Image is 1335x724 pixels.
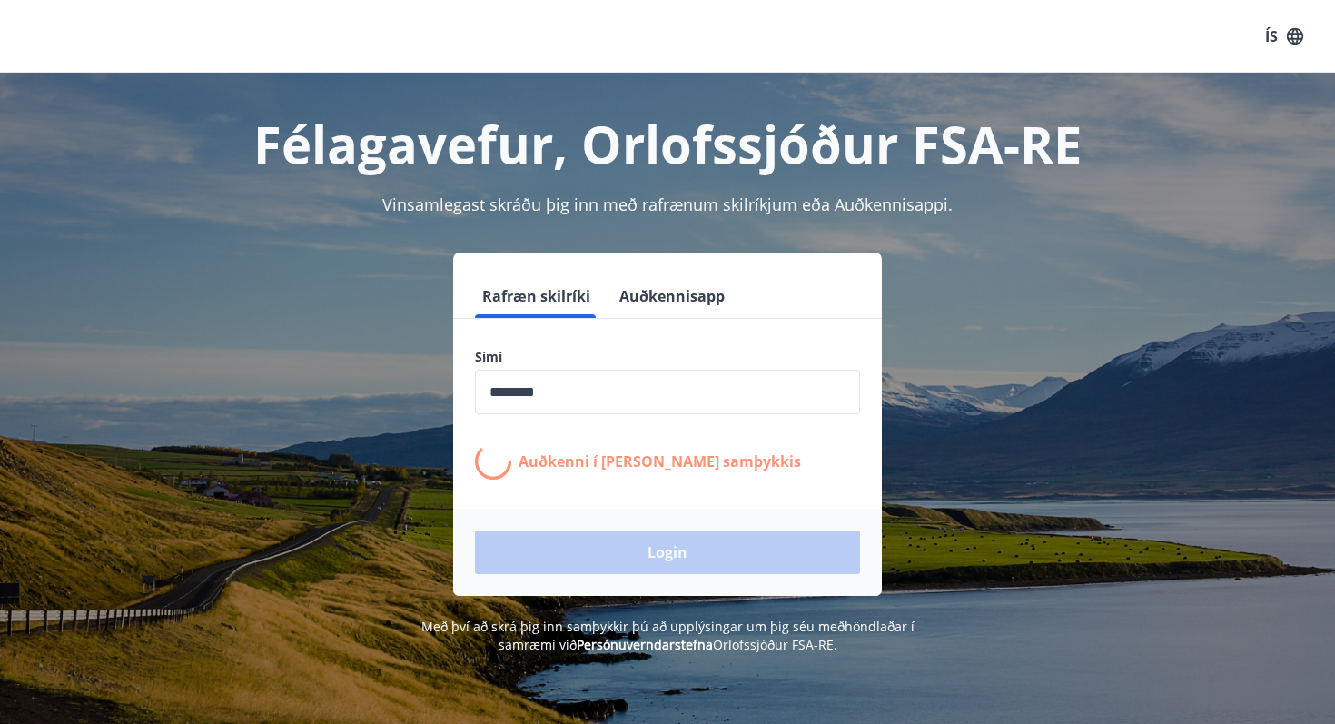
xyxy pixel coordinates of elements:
[421,618,915,653] span: Með því að skrá þig inn samþykkir þú að upplýsingar um þig séu meðhöndlaðar í samræmi við Orlofss...
[382,193,953,215] span: Vinsamlegast skráðu þig inn með rafrænum skilríkjum eða Auðkennisappi.
[577,636,713,653] a: Persónuverndarstefna
[519,451,801,471] p: Auðkenni í [PERSON_NAME] samþykkis
[475,274,598,318] button: Rafræn skilríki
[1255,20,1313,53] button: ÍS
[35,109,1300,178] h1: Félagavefur, Orlofssjóður FSA-RE
[475,348,860,366] label: Sími
[612,274,732,318] button: Auðkennisapp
